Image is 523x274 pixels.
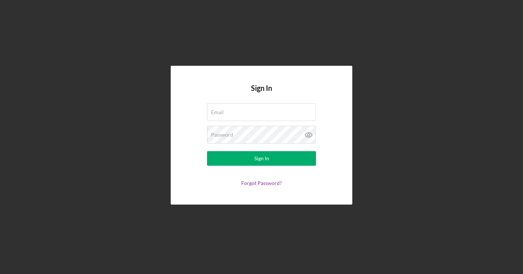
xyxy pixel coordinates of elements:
[241,180,282,186] a: Forgot Password?
[211,132,233,138] label: Password
[211,109,224,115] label: Email
[254,151,269,166] div: Sign In
[207,151,316,166] button: Sign In
[251,84,272,103] h4: Sign In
